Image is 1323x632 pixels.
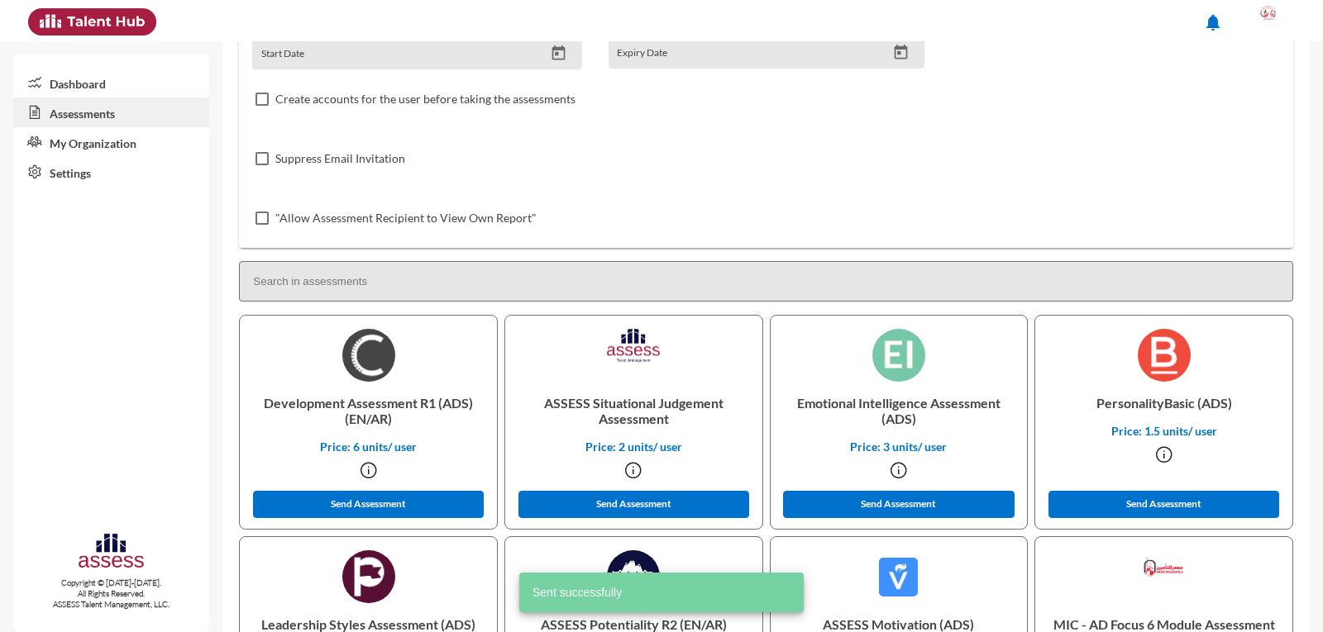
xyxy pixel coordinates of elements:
p: Price: 6 units/ user [253,440,484,454]
a: My Organization [13,127,209,157]
span: Create accounts for the user before taking the assessments [275,89,576,109]
button: Send Assessment [253,491,485,518]
span: Suppress Email Invitation [275,149,405,169]
button: Send Assessment [518,491,750,518]
mat-icon: notifications [1203,12,1223,32]
a: Settings [13,157,209,187]
span: Sent successfully [533,584,622,601]
p: PersonalityBasic (ADS) [1048,382,1279,424]
a: Dashboard [13,68,209,97]
p: Price: 1.5 units/ user [1048,424,1279,438]
p: ASSESS Situational Judgement Assessment [518,382,749,440]
p: Price: 3 units/ user [784,440,1015,454]
span: "Allow Assessment Recipient to View Own Report" [275,208,537,228]
button: Send Assessment [783,491,1015,518]
button: Open calendar [544,45,573,62]
input: Search in assessments [239,261,1293,302]
p: Emotional Intelligence Assessment (ADS) [784,382,1015,440]
button: Send Assessment [1048,491,1280,518]
a: Assessments [13,97,209,127]
p: Copyright © [DATE]-[DATE]. All Rights Reserved. ASSESS Talent Management, LLC. [13,577,209,610]
img: assesscompany-logo.png [77,531,146,574]
p: Development Assessment R1 (ADS) (EN/AR) [253,382,484,440]
p: Price: 2 units/ user [518,440,749,454]
button: Open calendar [886,44,915,61]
